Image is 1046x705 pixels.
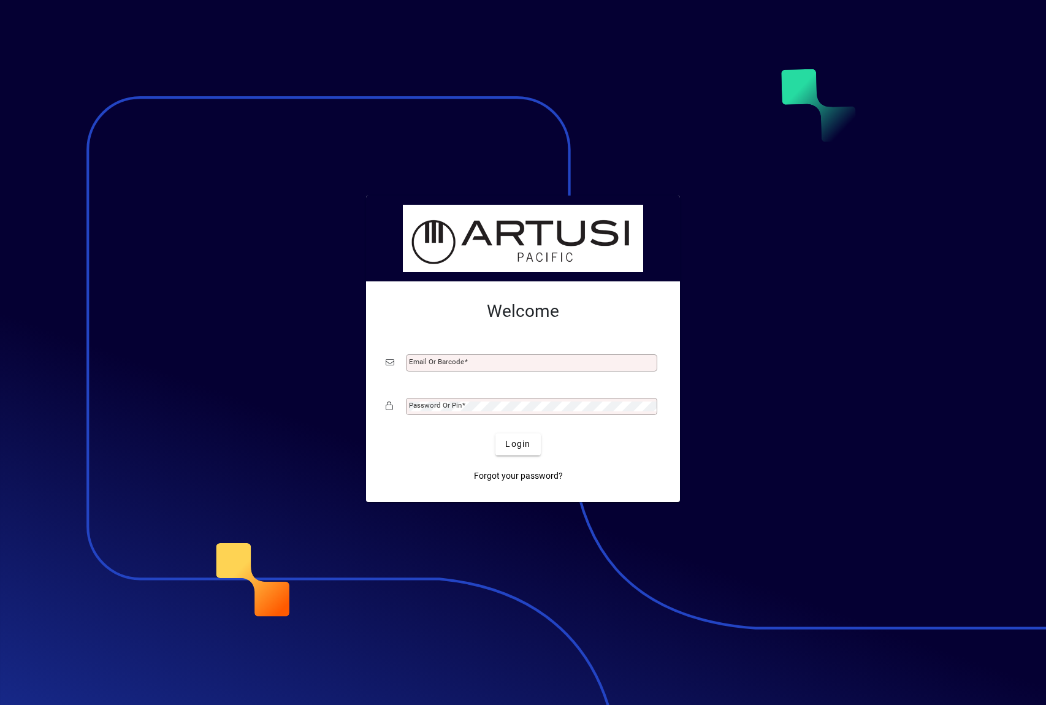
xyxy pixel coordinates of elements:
[469,465,568,487] a: Forgot your password?
[495,433,540,455] button: Login
[386,301,660,322] h2: Welcome
[409,357,464,366] mat-label: Email or Barcode
[409,401,462,410] mat-label: Password or Pin
[505,438,530,451] span: Login
[474,470,563,482] span: Forgot your password?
